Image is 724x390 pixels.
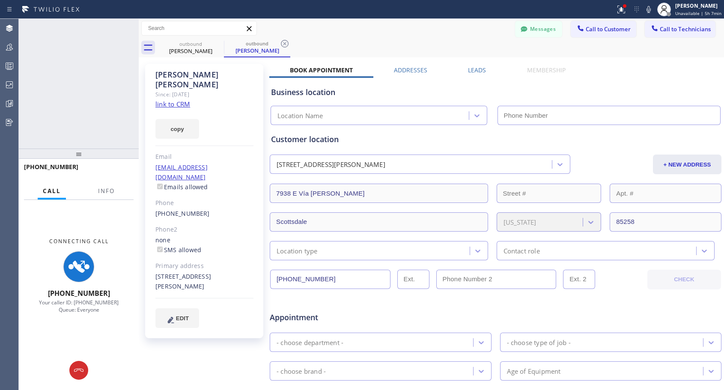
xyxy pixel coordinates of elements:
button: Mute [643,3,655,15]
span: [PHONE_NUMBER] [48,289,110,298]
input: Phone Number [270,270,390,289]
span: Call [43,187,61,195]
div: [PERSON_NAME] [225,47,289,54]
button: Call [38,183,66,199]
div: - choose department - [277,337,343,347]
button: copy [155,119,199,139]
span: Appointment [270,312,419,323]
span: Connecting Call [49,238,109,245]
input: Street # [497,184,602,203]
span: EDIT [176,315,189,322]
label: Leads [468,66,486,74]
button: Call to Technicians [645,21,715,37]
div: [PERSON_NAME] [PERSON_NAME] [155,70,253,89]
input: Phone Number [498,106,721,125]
button: EDIT [155,308,199,328]
div: Eric Tucker [225,38,289,57]
span: Call to Customer [586,25,631,33]
span: Your caller ID: [PHONE_NUMBER] Queue: Everyone [39,299,119,313]
input: Emails allowed [157,184,163,189]
div: Primary address [155,261,253,271]
button: Hang up [69,361,88,380]
div: outbound [225,40,289,47]
span: Call to Technicians [660,25,711,33]
a: [PHONE_NUMBER] [155,209,210,217]
div: Business location [271,86,720,98]
input: City [270,212,488,232]
div: Phone2 [155,225,253,235]
div: Eric Tucker [158,38,223,57]
div: Contact role [504,246,540,256]
button: + NEW ADDRESS [653,155,721,174]
div: Phone [155,198,253,208]
div: Email [155,152,253,162]
button: Messages [515,21,562,37]
label: Emails allowed [155,183,208,191]
div: [STREET_ADDRESS][PERSON_NAME] [277,160,385,170]
input: Phone Number 2 [436,270,557,289]
div: Since: [DATE] [155,89,253,99]
div: Age of Equipment [507,366,561,376]
div: none [155,235,253,255]
div: Location Name [277,111,323,121]
div: [PERSON_NAME] [675,2,721,9]
input: Address [270,184,488,203]
input: Ext. [397,270,429,289]
div: Location type [277,246,318,256]
div: [STREET_ADDRESS][PERSON_NAME] [155,272,253,292]
input: Apt. # [610,184,721,203]
div: outbound [158,41,223,47]
button: Call to Customer [571,21,636,37]
div: [PERSON_NAME] [158,47,223,55]
label: Membership [527,66,566,74]
div: - choose type of job - [507,337,571,347]
label: Book Appointment [290,66,353,74]
span: Unavailable | 5h 7min [675,10,721,16]
span: [PHONE_NUMBER] [24,163,78,171]
button: CHECK [647,270,721,289]
a: link to CRM [155,100,190,108]
label: Addresses [394,66,427,74]
span: Info [98,187,115,195]
input: SMS allowed [157,247,163,252]
div: - choose brand - [277,366,326,376]
button: Info [93,183,120,199]
input: Ext. 2 [563,270,595,289]
div: Customer location [271,134,720,145]
input: Search [142,21,256,35]
input: ZIP [610,212,721,232]
label: SMS allowed [155,246,201,254]
a: [EMAIL_ADDRESS][DOMAIN_NAME] [155,163,208,181]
